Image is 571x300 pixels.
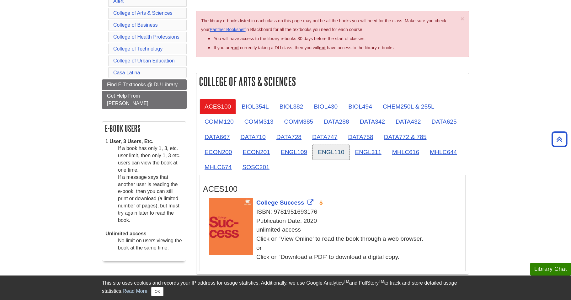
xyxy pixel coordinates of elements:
[319,114,354,129] a: DATA288
[237,99,274,114] a: BIOL354L
[209,198,253,255] img: Cover Art
[107,93,148,106] span: Get Help From [PERSON_NAME]
[379,129,432,145] a: DATA772 & 785
[102,91,187,109] a: Get Help From [PERSON_NAME]
[123,288,147,294] a: Read More
[256,199,304,206] span: College Success
[200,129,235,145] a: DATA667
[107,82,178,87] span: Find E-Textbooks @ DU Library
[214,45,395,50] span: If you are currently taking a DU class, then you will have access to the library e-books.
[209,217,462,226] div: Publication Date: 2020
[201,18,446,32] span: The library e-books listed in each class on this page may not be all the books you will need for ...
[113,70,140,75] a: Casa Latina
[210,27,245,32] a: Panther Bookshelf
[214,36,366,41] span: You will have access to the library e-books 30 days before the start of classes.
[355,114,390,129] a: DATA342
[102,122,186,135] h2: E-book Users
[118,237,183,252] dd: No limit on users viewing the book at the same time.
[113,34,179,40] a: College of Health Professions
[237,144,275,160] a: ECON201
[102,279,469,296] div: This site uses cookies and records your IP address for usage statistics. Additionally, we use Goo...
[530,263,571,276] button: Library Chat
[105,230,183,238] dt: Unlimited access
[461,15,464,22] span: ×
[309,99,343,114] a: BIOL430
[271,129,307,145] a: DATA728
[378,99,440,114] a: CHEM250L & 255L
[209,225,462,261] div: unlimited access Click on 'View Online' to read the book through a web browser. or Click on 'Down...
[105,138,183,145] dt: 1 User, 3 Users, Etc.
[237,159,274,175] a: SOSC201
[239,114,279,129] a: COMM313
[549,135,569,143] a: Back to Top
[113,58,175,63] a: College of Urban Education
[113,46,163,51] a: College of Technology
[313,144,349,160] a: ENGL110
[319,45,326,50] u: not
[425,144,462,160] a: MHLC644
[196,73,469,90] h2: College of Arts & Sciences
[319,200,323,205] img: Open Access
[275,99,308,114] a: BIOL382
[209,207,462,217] div: ISBN: 9781951693176
[379,279,384,284] sup: TM
[151,287,163,296] button: Close
[200,99,236,114] a: ACES100
[343,129,378,145] a: DATA758
[102,79,187,90] a: Find E-Textbooks @ DU Library
[426,114,462,129] a: DATA625
[307,129,342,145] a: DATA747
[113,22,157,28] a: College of Business
[118,145,183,224] dd: If a book has only 1, 3, etc. user limit, then only 1, 3 etc. users can view the book at one time...
[391,114,426,129] a: DATA432
[344,279,349,284] sup: TM
[279,114,318,129] a: COMM385
[232,45,239,50] strong: not
[276,144,312,160] a: ENGL109
[203,185,462,194] h3: ACES100
[256,199,315,206] a: Link opens in new window
[461,15,464,22] button: Close
[343,99,377,114] a: BIOL494
[200,159,237,175] a: MHLC674
[200,144,237,160] a: ECON200
[235,129,270,145] a: DATA710
[113,10,173,16] a: College of Arts & Sciences
[350,144,386,160] a: ENGL311
[200,114,239,129] a: COMM120
[387,144,424,160] a: MHLC616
